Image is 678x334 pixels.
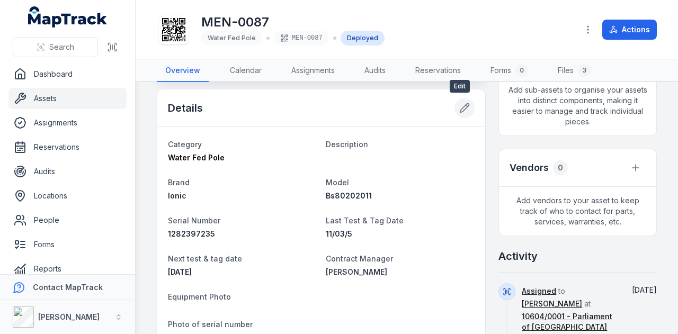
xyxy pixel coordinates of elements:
[8,88,127,109] a: Assets
[274,31,329,46] div: MEN-0087
[157,60,209,82] a: Overview
[201,14,385,31] h1: MEN-0087
[168,216,220,225] span: Serial Number
[549,60,599,82] a: Files3
[450,80,470,93] span: Edit
[168,229,215,238] span: 1282397235
[221,60,270,82] a: Calendar
[13,37,98,57] button: Search
[407,60,469,82] a: Reservations
[168,267,192,276] span: [DATE]
[522,299,582,309] a: [PERSON_NAME]
[168,267,192,276] time: 9/11/2025, 12:00:00 AM
[38,312,100,321] strong: [PERSON_NAME]
[8,64,127,85] a: Dashboard
[168,178,190,187] span: Brand
[8,161,127,182] a: Audits
[326,229,352,238] span: 11/03/5
[632,285,657,294] span: [DATE]
[522,311,617,332] a: 10604/0001 - Parliament of [GEOGRAPHIC_DATA]
[499,187,656,236] span: Add vendors to your asset to keep track of who to contact for parts, services, warranties, etc.
[33,283,103,292] strong: Contact MapTrack
[168,254,242,263] span: Next test & tag date
[8,112,127,133] a: Assignments
[356,60,394,82] a: Audits
[8,210,127,231] a: People
[326,216,404,225] span: Last Test & Tag Date
[168,140,202,149] span: Category
[28,6,108,28] a: MapTrack
[168,153,225,162] span: Water Fed Pole
[168,320,253,329] span: Photo of serial number
[341,31,385,46] div: Deployed
[602,20,657,40] button: Actions
[632,285,657,294] time: 8/14/2025, 3:24:20 PM
[8,234,127,255] a: Forms
[499,76,656,136] span: Add sub-assets to organise your assets into distinct components, making it easier to manage and t...
[326,191,372,200] span: Bs80202011
[8,137,127,158] a: Reservations
[8,258,127,279] a: Reports
[326,254,393,263] span: Contract Manager
[168,101,203,115] h2: Details
[578,64,591,77] div: 3
[49,42,74,52] span: Search
[326,178,349,187] span: Model
[326,229,352,238] time: 3/11/5, 12:00:00 AM
[515,64,528,77] div: 0
[498,249,538,264] h2: Activity
[283,60,343,82] a: Assignments
[208,34,256,42] span: Water Fed Pole
[168,292,231,301] span: Equipment Photo
[510,160,549,175] h3: Vendors
[482,60,537,82] a: Forms0
[8,185,127,206] a: Locations
[168,191,186,200] span: Ionic
[522,286,556,296] a: Assigned
[326,140,368,149] span: Description
[553,160,568,175] div: 0
[326,267,475,277] a: [PERSON_NAME]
